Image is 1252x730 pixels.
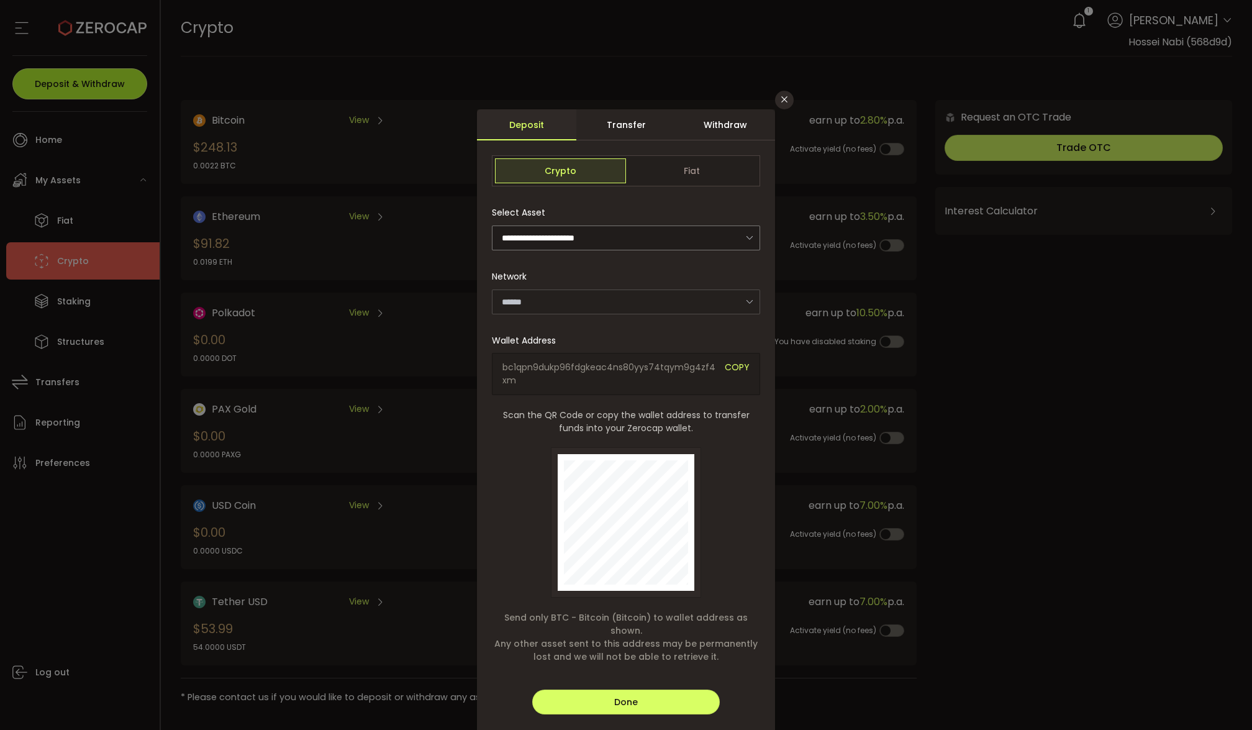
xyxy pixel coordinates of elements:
label: Wallet Address [492,334,563,347]
div: Transfer [576,109,676,140]
span: Scan the QR Code or copy the wallet address to transfer funds into your Zerocap wallet. [492,409,760,435]
span: Send only BTC - Bitcoin (Bitcoin) to wallet address as shown. [492,611,760,637]
label: Select Asset [492,206,553,219]
label: Network [492,270,534,283]
div: Chat-Widget [1108,596,1252,730]
span: Crypto [495,158,626,183]
iframe: Chat Widget [1108,596,1252,730]
div: Deposit [477,109,576,140]
span: Fiat [626,158,757,183]
span: Any other asset sent to this address may be permanently lost and we will not be able to retrieve it. [492,637,760,664]
span: COPY [725,361,750,387]
span: Done [614,696,638,708]
button: Close [775,91,794,109]
span: bc1qpn9dukp96fdgkeac4ns80yys74tqym9g4zf4xm [502,361,715,387]
div: Withdraw [676,109,775,140]
button: Done [532,690,720,714]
